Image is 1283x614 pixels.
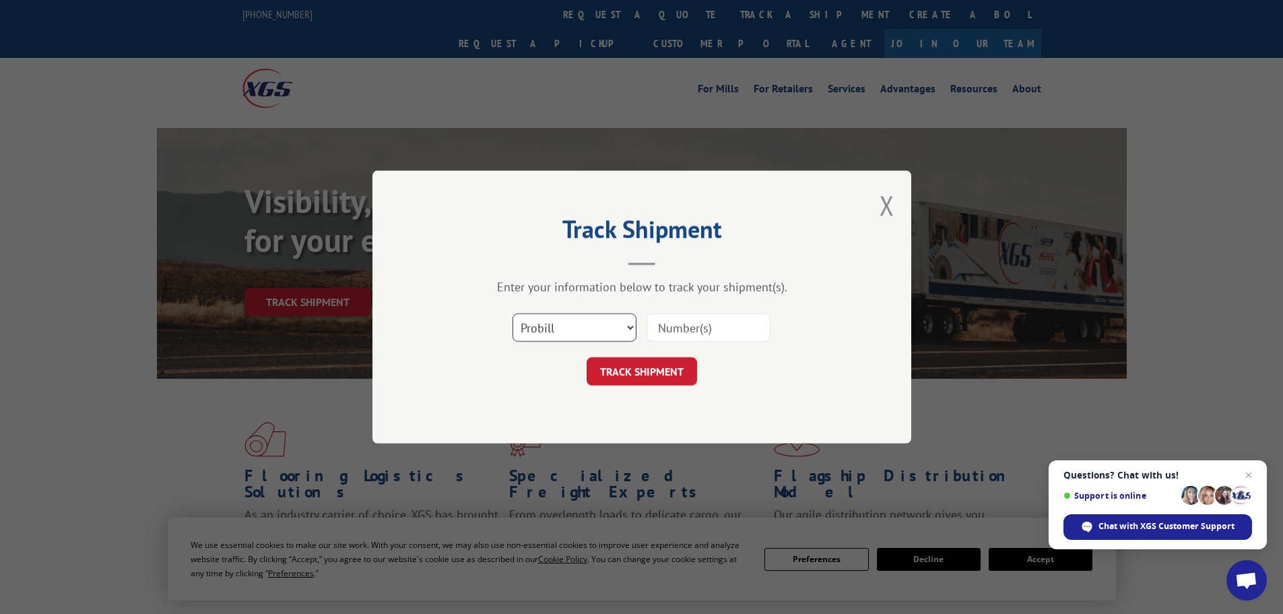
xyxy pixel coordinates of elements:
[1098,520,1235,532] span: Chat with XGS Customer Support
[647,313,770,342] input: Number(s)
[1063,514,1252,540] div: Chat with XGS Customer Support
[1241,467,1257,483] span: Close chat
[587,357,697,386] button: TRACK SHIPMENT
[440,279,844,295] div: Enter your information below to track your shipment(s).
[1226,560,1267,601] div: Open chat
[880,187,894,223] button: Close modal
[1063,491,1177,501] span: Support is online
[440,220,844,245] h2: Track Shipment
[1063,470,1252,481] span: Questions? Chat with us!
